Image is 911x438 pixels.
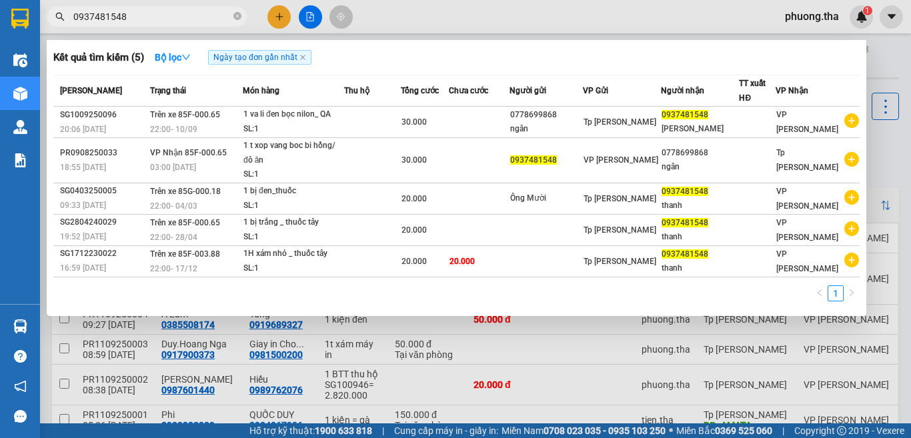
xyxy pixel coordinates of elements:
[510,86,546,95] span: Người gửi
[510,122,582,136] div: ngân
[344,86,369,95] span: Thu hộ
[584,257,656,266] span: Tp [PERSON_NAME]
[60,263,106,273] span: 16:59 [DATE]
[13,153,27,167] img: solution-icon
[243,199,343,213] div: SL: 1
[828,285,844,301] li: 1
[14,380,27,393] span: notification
[13,319,27,333] img: warehouse-icon
[13,53,27,67] img: warehouse-icon
[662,199,738,213] div: thanh
[233,11,241,23] span: close-circle
[299,54,306,61] span: close
[150,110,220,119] span: Trên xe 85F-000.65
[60,232,106,241] span: 19:52 [DATE]
[208,50,311,65] span: Ngày tạo đơn gần nhất
[150,125,197,134] span: 22:00 - 10/09
[150,264,197,273] span: 22:00 - 17/12
[73,9,231,24] input: Tìm tên, số ĐT hoặc mã đơn
[60,201,106,210] span: 09:33 [DATE]
[243,247,343,261] div: 1H xám nhỏ _ thuốc tây
[449,86,488,95] span: Chưa cước
[510,155,557,165] span: 0937481548
[401,86,439,95] span: Tổng cước
[243,107,343,122] div: 1 va li đen bọc nilon_ QA
[401,257,427,266] span: 20.000
[844,190,859,205] span: plus-circle
[584,117,656,127] span: Tp [PERSON_NAME]
[243,139,343,167] div: 1 t xop vang boc bi hồng/ đô ăn
[584,225,656,235] span: Tp [PERSON_NAME]
[243,230,343,245] div: SL: 1
[155,52,191,63] strong: Bộ lọc
[150,249,220,259] span: Trên xe 85F-003.88
[243,122,343,137] div: SL: 1
[662,122,738,136] div: [PERSON_NAME]
[776,86,808,95] span: VP Nhận
[144,47,201,68] button: Bộ lọcdown
[150,148,227,157] span: VP Nhận 85F-000.65
[816,289,824,297] span: left
[60,215,146,229] div: SG2804240029
[11,9,29,29] img: logo-vxr
[844,253,859,267] span: plus-circle
[844,285,860,301] li: Next Page
[844,285,860,301] button: right
[662,160,738,174] div: ngân
[14,350,27,363] span: question-circle
[243,261,343,276] div: SL: 1
[510,191,582,205] div: Ông Mười
[662,249,708,259] span: 0937481548
[150,201,197,211] span: 22:00 - 04/03
[60,108,146,122] div: SG1009250096
[243,184,343,199] div: 1 bị đen_thuốc
[150,233,197,242] span: 22:00 - 28/04
[233,12,241,20] span: close-circle
[662,110,708,119] span: 0937481548
[776,218,838,242] span: VP [PERSON_NAME]
[739,79,766,103] span: TT xuất HĐ
[662,146,738,160] div: 0778699868
[13,87,27,101] img: warehouse-icon
[776,110,838,134] span: VP [PERSON_NAME]
[584,194,656,203] span: Tp [PERSON_NAME]
[812,285,828,301] li: Previous Page
[776,249,838,273] span: VP [PERSON_NAME]
[243,86,279,95] span: Món hàng
[584,155,658,165] span: VP [PERSON_NAME]
[150,218,220,227] span: Trên xe 85F-000.65
[150,163,196,172] span: 03:00 [DATE]
[661,86,704,95] span: Người nhận
[60,146,146,160] div: PR0908250033
[60,86,122,95] span: [PERSON_NAME]
[55,12,65,21] span: search
[776,187,838,211] span: VP [PERSON_NAME]
[583,86,608,95] span: VP Gửi
[401,117,427,127] span: 30.000
[60,247,146,261] div: SG1712230022
[60,184,146,198] div: SG0403250005
[662,261,738,275] div: thanh
[181,53,191,62] span: down
[401,194,427,203] span: 20.000
[401,155,427,165] span: 30.000
[243,167,343,182] div: SL: 1
[662,230,738,244] div: thanh
[848,289,856,297] span: right
[662,218,708,227] span: 0937481548
[150,86,186,95] span: Trạng thái
[844,152,859,167] span: plus-circle
[13,120,27,134] img: warehouse-icon
[776,148,838,172] span: Tp [PERSON_NAME]
[828,286,843,301] a: 1
[449,257,475,266] span: 20.000
[401,225,427,235] span: 20.000
[150,187,221,196] span: Trên xe 85G-000.18
[510,108,582,122] div: 0778699868
[812,285,828,301] button: left
[844,221,859,236] span: plus-circle
[53,51,144,65] h3: Kết quả tìm kiếm ( 5 )
[14,410,27,423] span: message
[844,113,859,128] span: plus-circle
[60,163,106,172] span: 18:55 [DATE]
